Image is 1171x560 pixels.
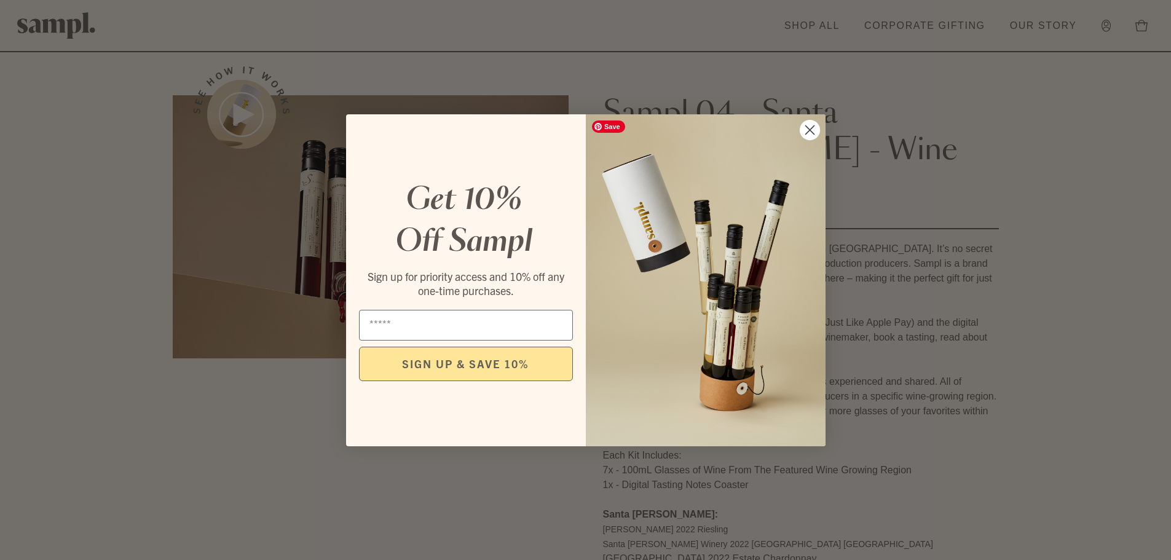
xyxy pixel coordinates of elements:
button: SIGN UP & SAVE 10% [359,347,573,381]
em: Get 10% Off Sampl [395,186,532,257]
button: Close dialog [799,119,821,141]
span: Sign up for priority access and 10% off any one-time purchases. [368,269,564,298]
span: Save [592,120,625,133]
img: 96933287-25a1-481a-a6d8-4dd623390dc6.png [586,114,826,446]
input: Email [359,310,573,341]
